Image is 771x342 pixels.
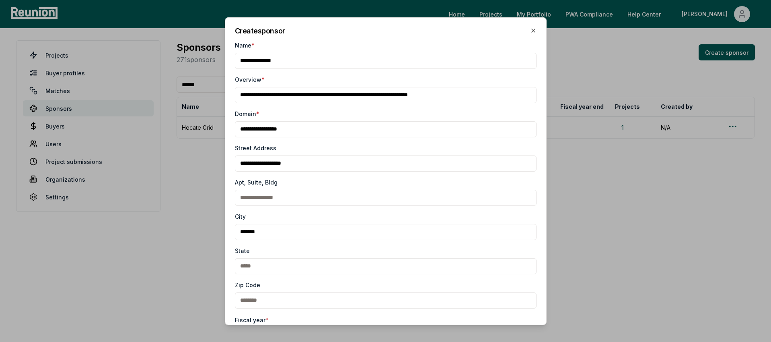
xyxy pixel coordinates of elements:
[235,212,246,220] label: City
[235,109,259,118] label: Domain
[235,280,260,289] label: Zip Code
[235,27,285,34] h2: Create sponsor
[235,75,265,83] label: Overview
[235,178,278,186] label: Apt, Suite, Bldg
[235,316,269,323] label: Fiscal year
[235,41,255,49] label: Name
[235,246,250,255] label: State
[235,143,276,152] label: Street Address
